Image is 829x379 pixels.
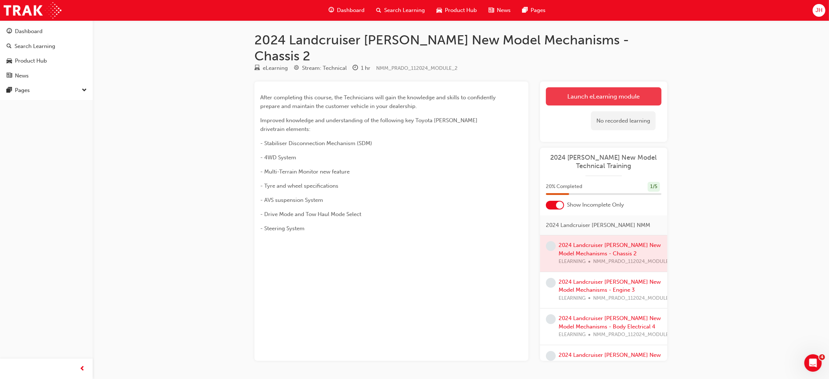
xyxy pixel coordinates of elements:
span: - Multi-Terrain Monitor new feature [260,168,350,175]
span: news-icon [7,73,12,79]
span: - Drive Mode and Tow Haul Mode Select [260,211,361,218]
span: search-icon [376,6,381,15]
span: target-icon [294,65,299,72]
div: Stream: Technical [302,64,347,72]
button: DashboardSearch LearningProduct HubNews [3,23,90,84]
a: pages-iconPages [516,3,551,18]
span: ELEARNING [559,331,585,339]
span: learningRecordVerb_NONE-icon [546,314,556,324]
span: Dashboard [337,6,365,15]
span: clock-icon [353,65,358,72]
div: eLearning [263,64,288,72]
span: JH [816,6,822,15]
a: search-iconSearch Learning [370,3,431,18]
div: Duration [353,64,370,73]
span: down-icon [82,86,87,95]
button: Pages [3,84,90,97]
h1: 2024 Landcruiser [PERSON_NAME] New Model Mechanisms - Chassis 2 [254,32,667,64]
div: Dashboard [15,27,43,36]
span: learningResourceType_ELEARNING-icon [254,65,260,72]
div: Type [254,64,288,73]
span: pages-icon [522,6,528,15]
iframe: Intercom live chat [804,354,822,372]
div: Product Hub [15,57,47,65]
span: ELEARNING [559,294,585,303]
span: car-icon [436,6,442,15]
div: No recorded learning [591,111,656,131]
span: - Stabiliser Disconnection Mechanism (SDM) [260,140,372,147]
a: 2024 Landcruiser [PERSON_NAME] New Model Mechanisms - Engine 3 [559,279,661,294]
span: prev-icon [80,364,85,374]
span: guage-icon [7,28,12,35]
a: Search Learning [3,40,90,53]
span: 4 [819,354,825,360]
a: Dashboard [3,25,90,38]
a: Product Hub [3,54,90,68]
span: - 4WD System [260,154,296,161]
div: News [15,72,29,80]
span: - Tyre and wheel specifications [260,183,338,189]
a: guage-iconDashboard [323,3,370,18]
span: car-icon [7,58,12,64]
span: NMM_PRADO_112024_MODULE_3 [593,294,675,303]
span: 2024 Landcruiser [PERSON_NAME] NMM [546,221,650,230]
span: - Steering System [260,225,305,232]
a: car-iconProduct Hub [431,3,483,18]
a: News [3,69,90,83]
a: Launch eLearning module [546,87,661,105]
span: pages-icon [7,87,12,94]
span: learningRecordVerb_NONE-icon [546,351,556,361]
span: After completing this course, the Technicians will gain the knowledge and skills to confidently p... [260,94,497,109]
button: JH [813,4,825,17]
span: news-icon [488,6,494,15]
span: Improved knowledge and understanding of the following key Toyota [PERSON_NAME] drivetrain elements: [260,117,479,132]
span: learningRecordVerb_NONE-icon [546,278,556,288]
div: Stream [294,64,347,73]
span: Product Hub [445,6,477,15]
span: Learning resource code [376,65,458,71]
a: 2024 Landcruiser [PERSON_NAME] New Model Mechanisms - Serviceablility 5 [559,352,661,367]
span: search-icon [7,43,12,50]
span: Show Incomplete Only [567,201,624,209]
a: 2024 [PERSON_NAME] New Model Technical Training [546,153,661,170]
span: - AVS suspension System [260,197,323,203]
span: 20 % Completed [546,183,582,191]
a: 2024 Landcruiser [PERSON_NAME] New Model Mechanisms - Body Electrical 4 [559,315,661,330]
span: Search Learning [384,6,425,15]
div: Search Learning [15,42,55,51]
img: Trak [4,2,61,19]
div: 1 hr [361,64,370,72]
div: Pages [15,86,30,95]
div: 1 / 5 [648,182,660,192]
span: guage-icon [329,6,334,15]
span: NMM_PRADO_112024_MODULE_4 [593,331,675,339]
span: Pages [531,6,546,15]
a: news-iconNews [483,3,516,18]
span: learningRecordVerb_NONE-icon [546,241,556,251]
span: News [497,6,511,15]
